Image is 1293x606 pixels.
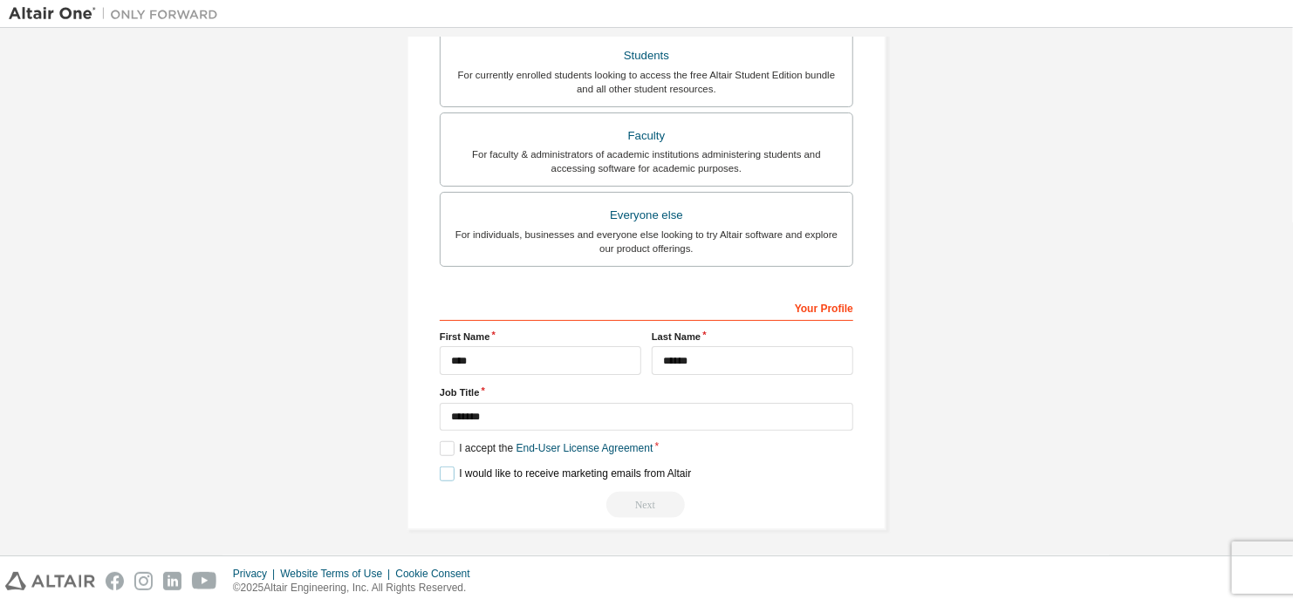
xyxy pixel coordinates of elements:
div: Your Profile [440,293,853,321]
img: linkedin.svg [163,572,181,590]
div: Faculty [451,124,842,148]
label: I accept the [440,441,653,456]
div: Select your account type to continue [440,492,853,518]
label: Job Title [440,385,853,399]
div: For individuals, businesses and everyone else looking to try Altair software and explore our prod... [451,228,842,255]
img: facebook.svg [106,572,124,590]
img: altair_logo.svg [5,572,95,590]
div: For currently enrolled students looking to access the free Altair Student Edition bundle and all ... [451,68,842,96]
p: © 2025 Altair Engineering, Inc. All Rights Reserved. [233,581,481,596]
div: Website Terms of Use [280,567,395,581]
label: Last Name [652,330,853,344]
div: Everyone else [451,203,842,228]
div: Cookie Consent [395,567,480,581]
div: Privacy [233,567,280,581]
div: For faculty & administrators of academic institutions administering students and accessing softwa... [451,147,842,175]
a: End-User License Agreement [517,442,653,454]
div: Students [451,44,842,68]
img: youtube.svg [192,572,217,590]
label: First Name [440,330,641,344]
img: Altair One [9,5,227,23]
label: I would like to receive marketing emails from Altair [440,466,691,481]
img: instagram.svg [134,572,153,590]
